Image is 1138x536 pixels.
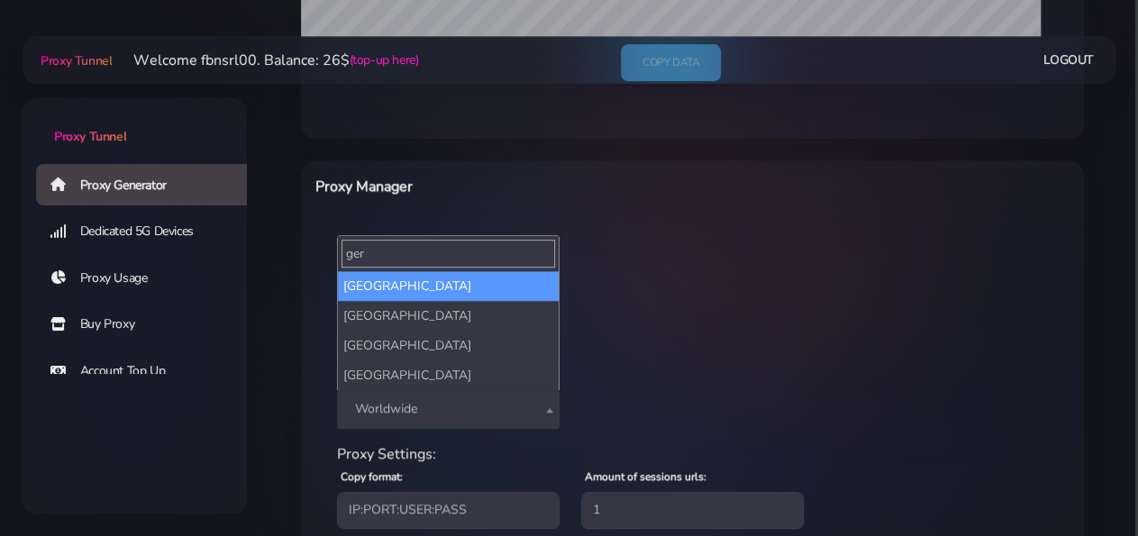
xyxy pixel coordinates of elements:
a: Account Top Up [36,350,261,392]
span: Proxy Tunnel [41,52,112,69]
a: Buy Proxy [36,304,261,345]
a: Proxy Tunnel [22,98,247,146]
h6: Proxy Manager [315,175,746,198]
li: [GEOGRAPHIC_DATA] [338,301,559,331]
a: Dedicated 5G Devices [36,211,261,252]
li: [GEOGRAPHIC_DATA] [338,331,559,360]
a: Logout [1043,43,1094,77]
a: Proxy Tunnel [37,46,112,75]
a: (top-up here) [349,50,418,69]
li: [GEOGRAPHIC_DATA] [338,360,559,390]
input: Search [341,240,555,268]
li: Welcome fbnsrl00. Balance: 26$ [112,50,418,71]
label: Copy format: [341,468,403,485]
span: Worldwide [348,396,549,422]
a: Proxy Usage [36,258,261,299]
div: Proxy Settings: [326,443,1059,465]
label: Amount of sessions urls: [585,468,706,485]
span: Worldwide [337,389,560,429]
span: Proxy Tunnel [54,128,126,145]
iframe: Webchat Widget [1051,449,1115,513]
div: Location: [326,341,1059,362]
a: Proxy Generator [36,164,261,205]
li: [GEOGRAPHIC_DATA] [338,271,559,301]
